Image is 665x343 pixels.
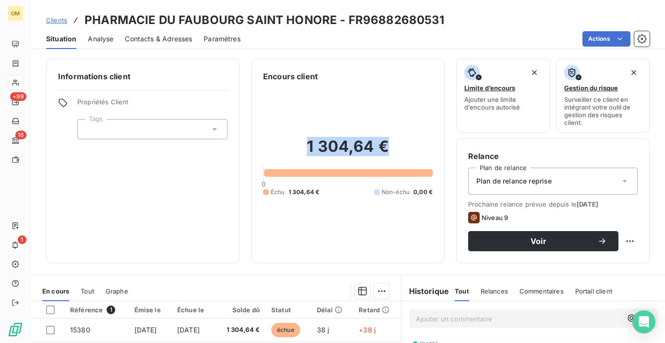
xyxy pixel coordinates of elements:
[85,125,93,134] input: Ajouter une valeur
[271,306,305,314] div: Statut
[556,59,650,133] button: Gestion du risqueSurveiller ce client en intégrant votre outil de gestion des risques client.
[18,235,26,244] span: 1
[46,16,67,24] span: Clients
[564,84,618,92] span: Gestion du risque
[263,71,318,82] h6: Encours client
[401,285,449,297] h6: Historique
[134,306,166,314] div: Émise le
[359,306,395,314] div: Retard
[262,180,266,188] span: 0
[632,310,655,333] div: Open Intercom Messenger
[464,84,515,92] span: Limite d’encours
[263,137,433,166] h2: 1 304,64 €
[46,34,76,44] span: Situation
[81,287,94,295] span: Tout
[382,188,410,196] span: Non-échu
[70,326,90,334] span: 15380
[582,31,630,47] button: Actions
[107,306,115,314] span: 1
[271,188,285,196] span: Échu
[289,188,320,196] span: 1 304,64 €
[177,306,209,314] div: Échue le
[8,322,23,337] img: Logo LeanPay
[271,323,300,337] span: échue
[177,326,200,334] span: [DATE]
[481,287,508,295] span: Relances
[455,287,469,295] span: Tout
[476,176,552,186] span: Plan de relance reprise
[317,306,348,314] div: Délai
[70,306,123,314] div: Référence
[77,98,228,111] span: Propriétés Client
[220,325,260,335] span: 1 304,64 €
[413,188,433,196] span: 0,00 €
[577,200,598,208] span: [DATE]
[106,287,128,295] span: Graphe
[480,237,597,245] span: Voir
[8,6,23,21] div: OM
[317,326,329,334] span: 38 j
[42,287,69,295] span: En cours
[85,12,445,29] h3: PHARMACIE DU FAUBOURG SAINT HONORE - FR96882680531
[58,71,228,82] h6: Informations client
[10,92,26,101] span: +99
[468,231,618,251] button: Voir
[15,131,26,139] span: 16
[204,34,241,44] span: Paramètres
[468,150,638,162] h6: Relance
[464,96,542,111] span: Ajouter une limite d’encours autorisé
[359,326,375,334] span: +38 j
[134,326,157,334] span: [DATE]
[220,306,260,314] div: Solde dû
[125,34,192,44] span: Contacts & Adresses
[46,15,67,25] a: Clients
[575,287,612,295] span: Portail client
[482,214,508,221] span: Niveau 9
[456,59,550,133] button: Limite d’encoursAjouter une limite d’encours autorisé
[468,200,638,208] span: Prochaine relance prévue depuis le
[88,34,113,44] span: Analyse
[520,287,564,295] span: Commentaires
[564,96,642,126] span: Surveiller ce client en intégrant votre outil de gestion des risques client.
